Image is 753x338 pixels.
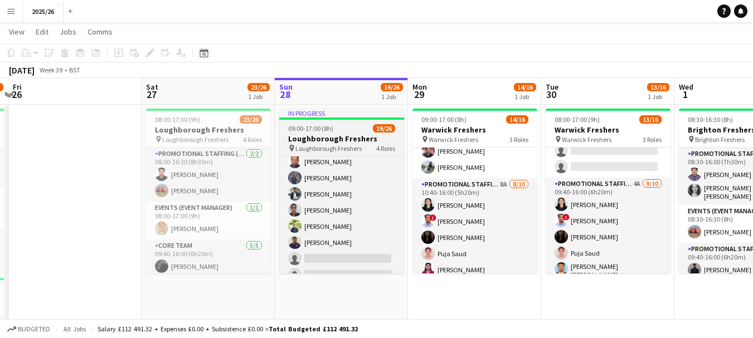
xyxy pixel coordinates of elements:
[647,83,669,91] span: 13/16
[60,27,76,37] span: Jobs
[648,92,669,101] div: 1 Job
[677,88,693,101] span: 1
[563,214,570,221] span: !
[295,144,362,153] span: Loughborough Freshers
[88,27,113,37] span: Comms
[639,115,662,124] span: 13/16
[155,115,200,124] span: 08:00-17:00 (9h)
[31,25,53,39] a: Edit
[279,82,293,92] span: Sun
[4,25,29,39] a: View
[555,115,600,124] span: 08:00-17:00 (9h)
[23,1,64,22] button: 2025/26
[146,202,271,239] app-card-role: Events (Event Manager)1/108:00-17:00 (9h)[PERSON_NAME]
[279,109,404,117] div: In progress
[412,125,537,135] h3: Warwick Freshers
[162,135,229,144] span: Loughborough Freshers
[83,25,117,39] a: Comms
[514,83,536,91] span: 14/16
[411,88,427,101] span: 29
[269,325,358,333] span: Total Budgeted £112 491.32
[643,135,662,144] span: 3 Roles
[509,135,528,144] span: 3 Roles
[412,109,537,273] app-job-card: 09:00-17:00 (8h)14/16Warwick Freshers Warwick Freshers3 Roles[PERSON_NAME][PERSON_NAME][PERSON_NA...
[9,27,25,37] span: View
[9,65,35,76] div: [DATE]
[278,88,293,101] span: 28
[146,82,158,92] span: Sat
[146,125,271,135] h3: Loughborough Freshers
[11,88,22,101] span: 26
[429,135,478,144] span: Warwick Freshers
[688,115,733,124] span: 08:30-16:30 (8h)
[279,134,404,144] h3: Loughborough Freshers
[37,66,65,74] span: Week 39
[376,144,395,153] span: 4 Roles
[514,92,536,101] div: 1 Job
[421,115,467,124] span: 09:00-17:00 (8h)
[146,148,271,202] app-card-role: Promotional Staffing (Team Leader)2/208:00-16:30 (8h30m)[PERSON_NAME][PERSON_NAME]
[69,66,80,74] div: BST
[18,325,50,333] span: Budgeted
[430,214,436,221] span: !
[695,135,745,144] span: Brighton Freshers
[381,83,403,91] span: 19/26
[562,135,611,144] span: Warwick Freshers
[240,115,262,124] span: 23/26
[36,27,48,37] span: Edit
[546,125,671,135] h3: Warwick Freshers
[55,25,81,39] a: Jobs
[544,88,558,101] span: 30
[506,115,528,124] span: 14/16
[13,82,22,92] span: Fri
[247,83,270,91] span: 23/26
[381,92,402,101] div: 1 Job
[248,92,269,101] div: 1 Job
[546,82,558,92] span: Tue
[61,325,88,333] span: All jobs
[146,109,271,273] app-job-card: 08:00-17:00 (9h)23/26Loughborough Freshers Loughborough Freshers4 RolesPromotional Staffing (Team...
[98,325,358,333] div: Salary £112 491.32 + Expenses £0.00 + Subsistence £0.00 =
[679,82,693,92] span: Wed
[288,124,333,133] span: 09:00-17:00 (8h)
[279,109,404,273] app-job-card: In progress09:00-17:00 (8h)19/26Loughborough Freshers Loughborough Freshers4 Roles[PERSON_NAME][P...
[6,323,52,335] button: Budgeted
[243,135,262,144] span: 4 Roles
[412,82,427,92] span: Mon
[144,88,158,101] span: 27
[373,124,395,133] span: 19/26
[546,109,671,273] app-job-card: 08:00-17:00 (9h)13/16Warwick Freshers Warwick Freshers3 Roles[PERSON_NAME][PERSON_NAME] Promotion...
